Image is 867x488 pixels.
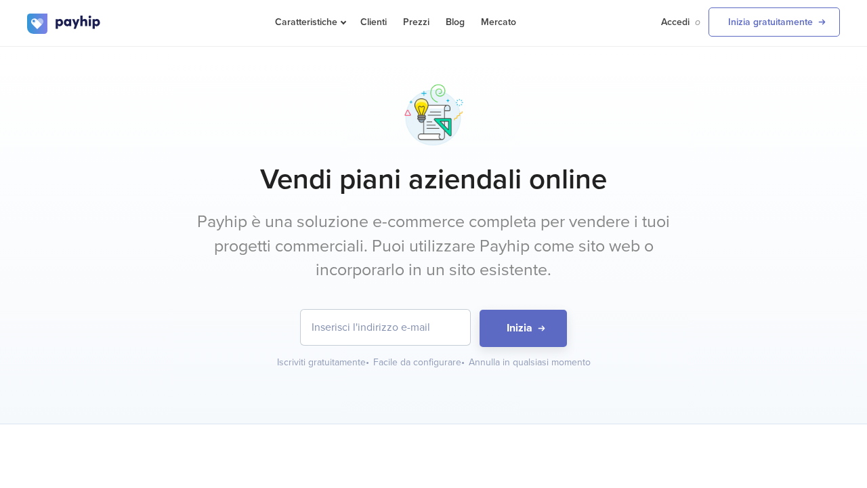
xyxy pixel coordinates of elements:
img: idea-planning-kg017bdy6tbkatqzx2mm2.png [400,81,468,149]
span: • [366,357,369,368]
p: Payhip è una soluzione e-commerce completa per vendere i tuoi progetti commerciali. Puoi utilizza... [179,210,688,283]
button: Inizia [480,310,567,347]
img: logo.svg [27,14,102,34]
h1: Vendi piani aziendali online [27,163,840,197]
input: Inserisci l'indirizzo e-mail [301,310,470,345]
span: • [461,357,465,368]
a: Inizia gratuitamente [709,7,840,37]
div: Iscriviti gratuitamente [277,356,371,369]
span: Caratteristiche [275,16,344,28]
div: Facile da configurare [373,356,466,369]
div: Annulla in qualsiasi momento [469,356,591,369]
